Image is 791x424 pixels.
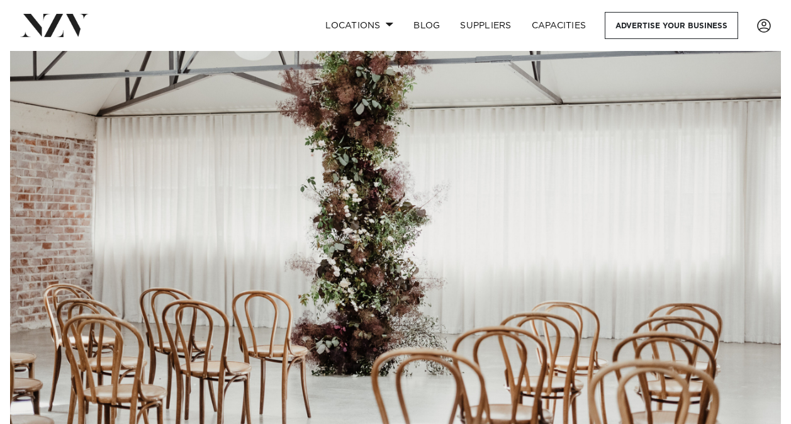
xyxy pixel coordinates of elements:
a: Capacities [522,12,597,39]
a: Locations [315,12,403,39]
a: BLOG [403,12,450,39]
img: nzv-logo.png [20,14,89,36]
a: SUPPLIERS [450,12,521,39]
a: Advertise your business [605,12,738,39]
